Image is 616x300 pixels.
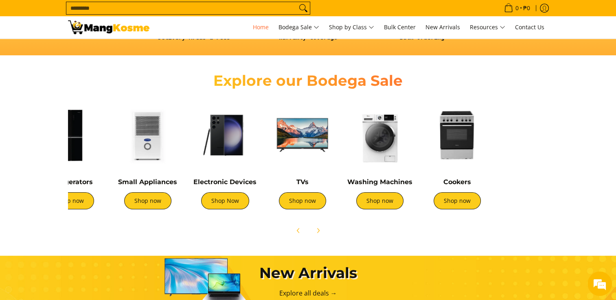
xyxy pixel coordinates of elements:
[434,192,481,209] a: Shop now
[297,2,310,14] button: Search
[325,16,378,38] a: Shop by Class
[113,100,182,170] img: Small Appliances
[425,23,460,31] span: New Arrivals
[47,192,94,209] a: Shop now
[274,16,323,38] a: Bodega Sale
[278,22,319,33] span: Bodega Sale
[309,222,327,239] button: Next
[466,16,509,38] a: Resources
[191,100,260,170] img: Electronic Devices
[279,289,337,298] a: Explore all deals →
[190,72,426,90] h2: Explore our Bodega Sale
[296,178,309,186] a: TVs
[268,100,337,170] img: TVs
[4,207,155,236] textarea: Type your message and hit 'Enter'
[249,16,273,38] a: Home
[347,178,412,186] a: Washing Machines
[289,222,307,239] button: Previous
[158,16,548,38] nav: Main Menu
[118,178,177,186] a: Small Appliances
[470,22,505,33] span: Resources
[47,95,112,177] span: We're online!
[329,22,374,33] span: Shop by Class
[421,16,464,38] a: New Arrivals
[443,178,471,186] a: Cookers
[201,192,249,209] a: Shop Now
[356,192,403,209] a: Shop now
[502,4,533,13] span: •
[253,23,269,31] span: Home
[279,192,326,209] a: Shop now
[423,100,492,170] img: Cookers
[380,16,420,38] a: Bulk Center
[134,4,153,24] div: Minimize live chat window
[36,100,105,170] img: Refrigerators
[345,100,414,170] img: Washing Machines
[42,46,137,56] div: Chat with us now
[48,178,93,186] a: Refrigerators
[193,178,256,186] a: Electronic Devices
[68,20,149,34] img: Mang Kosme: Your Home Appliances Warehouse Sale Partner!
[522,5,531,11] span: ₱0
[515,23,544,31] span: Contact Us
[124,192,171,209] a: Shop now
[384,23,416,31] span: Bulk Center
[511,16,548,38] a: Contact Us
[514,5,520,11] span: 0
